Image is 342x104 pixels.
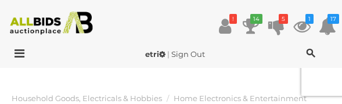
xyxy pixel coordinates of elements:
[167,49,170,59] span: |
[12,94,162,103] a: Household Goods, Electricals & Hobbies
[145,49,165,59] strong: etri
[293,16,311,37] a: 1
[305,14,314,24] i: 1
[242,16,260,37] a: 14
[174,94,307,103] a: Home Electronics & Entertainment
[145,49,167,59] a: etri
[279,14,288,24] i: 5
[229,14,237,24] i: !
[5,12,98,35] img: Allbids.com.au
[268,16,285,37] a: 5
[319,16,336,37] a: 17
[327,14,339,24] i: 17
[217,16,234,37] a: !
[250,14,262,24] i: 14
[171,49,205,59] a: Sign Out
